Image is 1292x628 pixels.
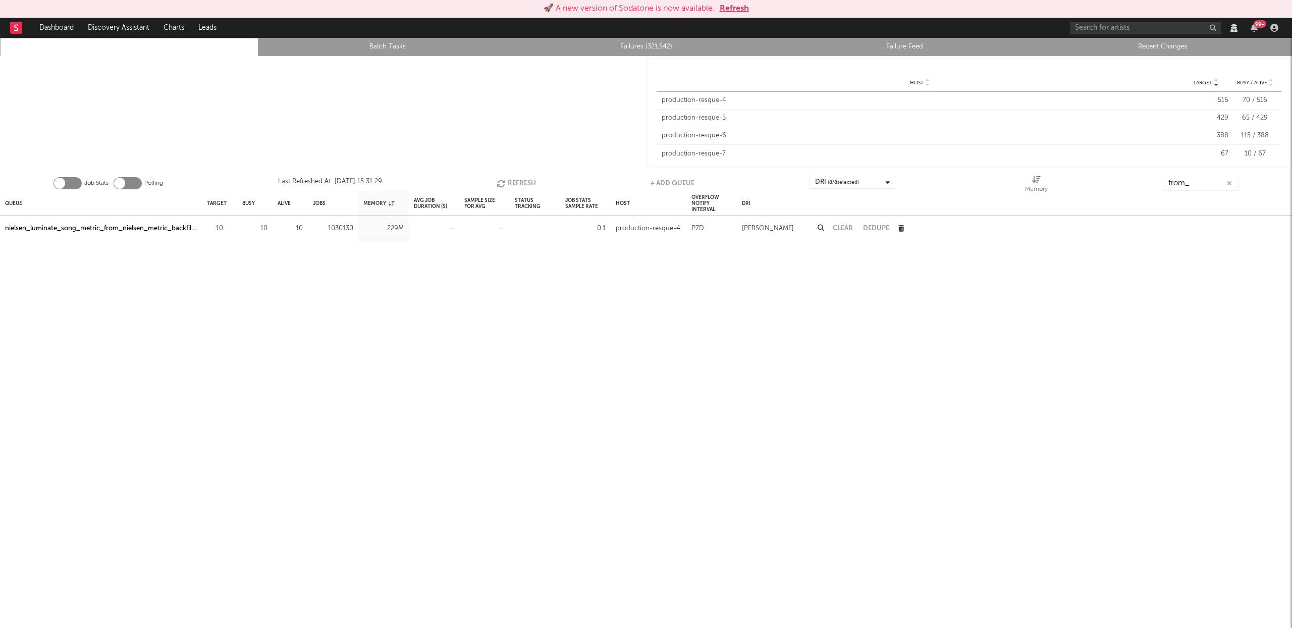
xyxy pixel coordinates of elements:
button: + Add Queue [651,176,694,191]
div: 429 [1183,113,1228,123]
div: 10 [207,223,223,235]
div: Jobs [313,192,326,214]
span: Target [1193,80,1212,86]
div: 0.1 [565,223,606,235]
div: 99 + [1254,20,1266,28]
div: Memory [363,192,394,214]
div: DRI [815,176,859,188]
a: Failure Feed [781,41,1028,53]
button: Refresh [497,176,536,191]
div: 70 / 516 [1233,95,1276,106]
div: 1030130 [313,223,353,235]
div: 10 / 67 [1233,149,1276,159]
div: production-resque-6 [662,131,1178,141]
span: Busy / Alive [1237,80,1267,86]
a: nielsen_luminate_song_metric_from_nielsen_metric_backfiller [5,223,197,235]
div: 115 / 388 [1233,131,1276,141]
div: P7D [691,223,704,235]
button: 99+ [1251,24,1258,32]
div: production-resque-5 [662,113,1178,123]
div: Sample Size For Avg [464,192,505,214]
button: Refresh [720,3,749,15]
label: Polling [144,177,163,189]
a: Recent Changes [1039,41,1286,53]
div: 516 [1183,95,1228,106]
div: Target [207,192,227,214]
div: Busy [242,192,255,214]
div: Queue [5,192,22,214]
button: Clear [833,225,853,232]
div: Memory [1025,176,1048,195]
div: Host [616,192,630,214]
div: Last Refreshed At: [DATE] 15:31:29 [278,176,382,191]
a: Discovery Assistant [81,18,156,38]
div: Job Stats Sample Rate [565,192,606,214]
div: production-resque-4 [616,223,680,235]
a: Queue Stats [6,41,253,53]
div: Avg Job Duration (s) [414,192,454,214]
a: Failures (321,542) [522,41,770,53]
a: Charts [156,18,191,38]
button: Dedupe [863,225,889,232]
div: [PERSON_NAME] [742,223,794,235]
span: ( 8 / 8 selected) [828,176,859,188]
span: Host [910,80,924,86]
div: production-resque-4 [662,95,1178,106]
div: 67 [1183,149,1228,159]
label: Job Stats [84,177,109,189]
div: 65 / 429 [1233,113,1276,123]
div: 🚀 A new version of Sodatone is now available. [544,3,715,15]
a: Dashboard [32,18,81,38]
div: Memory [1025,183,1048,195]
div: 388 [1183,131,1228,141]
div: 10 [242,223,267,235]
a: Batch Tasks [264,41,511,53]
div: production-resque-7 [662,149,1178,159]
div: DRI [742,192,750,214]
input: Search for artists [1070,22,1221,34]
div: 229M [363,223,404,235]
div: Overflow Notify Interval [691,192,732,214]
input: Search... [1163,176,1239,191]
a: Leads [191,18,224,38]
div: Alive [278,192,291,214]
div: 10 [278,223,303,235]
div: Status Tracking [515,192,555,214]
